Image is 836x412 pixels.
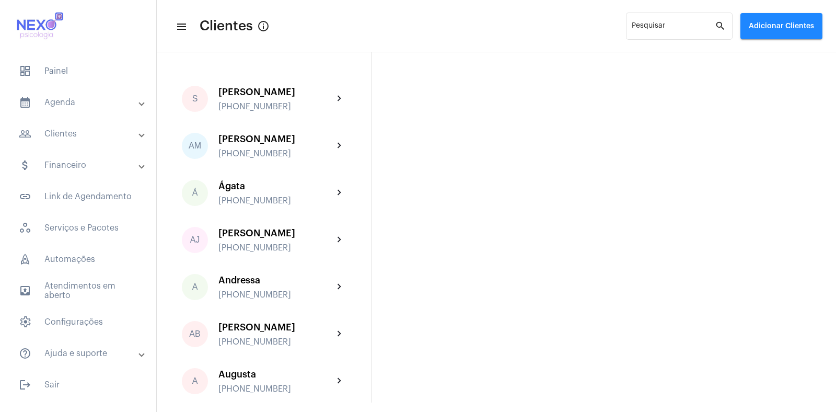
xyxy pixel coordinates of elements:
mat-icon: chevron_right [333,140,346,152]
span: Clientes [200,18,253,35]
div: [PHONE_NUMBER] [218,149,333,158]
div: [PHONE_NUMBER] [218,384,333,394]
mat-icon: chevron_right [333,187,346,199]
mat-icon: search [715,20,727,32]
mat-panel-title: Financeiro [19,159,140,171]
input: Pesquisar [632,24,715,32]
mat-panel-title: Clientes [19,128,140,140]
mat-icon: sidenav icon [19,284,31,297]
span: sidenav icon [19,253,31,266]
div: [PERSON_NAME] [218,134,333,144]
mat-expansion-panel-header: sidenav iconClientes [6,121,156,146]
mat-icon: sidenav icon [176,20,186,33]
span: Automações [10,247,146,272]
span: Painel [10,59,146,84]
mat-icon: sidenav icon [19,96,31,109]
span: Atendimentos em aberto [10,278,146,303]
mat-icon: sidenav icon [19,190,31,203]
div: [PHONE_NUMBER] [218,337,333,347]
mat-expansion-panel-header: sidenav iconFinanceiro [6,153,156,178]
div: [PERSON_NAME] [218,228,333,238]
span: sidenav icon [19,222,31,234]
div: AJ [182,227,208,253]
span: Configurações [10,310,146,335]
mat-icon: chevron_right [333,328,346,340]
div: A [182,368,208,394]
div: Á [182,180,208,206]
div: Andressa [218,275,333,285]
span: Serviços e Pacotes [10,215,146,241]
img: 616cf56f-bdc5-9e2e-9429-236ee6dd82e0.jpg [8,5,69,47]
mat-panel-title: Ajuda e suporte [19,347,140,360]
span: Link de Agendamento [10,184,146,209]
mat-icon: sidenav icon [19,379,31,391]
span: Adicionar Clientes [749,22,814,30]
mat-icon: sidenav icon [19,347,31,360]
span: Sair [10,372,146,397]
mat-icon: chevron_right [333,375,346,387]
div: [PERSON_NAME] [218,322,333,333]
mat-icon: sidenav icon [19,128,31,140]
mat-expansion-panel-header: sidenav iconAjuda e suporte [6,341,156,366]
div: [PHONE_NUMBER] [218,243,333,253]
span: sidenav icon [19,316,31,328]
button: Adicionar Clientes [740,13,822,39]
div: [PERSON_NAME] [218,87,333,97]
div: Augusta [218,369,333,380]
mat-icon: Button that displays a tooltip when focused or hovered over [257,20,270,32]
mat-icon: chevron_right [333,93,346,105]
button: Button that displays a tooltip when focused or hovered over [253,16,274,37]
mat-icon: chevron_right [333,234,346,246]
div: [PHONE_NUMBER] [218,102,333,111]
div: S [182,86,208,112]
div: Ágata [218,181,333,191]
div: A [182,274,208,300]
mat-expansion-panel-header: sidenav iconAgenda [6,90,156,115]
mat-icon: sidenav icon [19,159,31,171]
div: [PHONE_NUMBER] [218,196,333,205]
div: AB [182,321,208,347]
div: AM [182,133,208,159]
mat-icon: chevron_right [333,281,346,293]
div: [PHONE_NUMBER] [218,290,333,300]
mat-panel-title: Agenda [19,96,140,109]
span: sidenav icon [19,65,31,77]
